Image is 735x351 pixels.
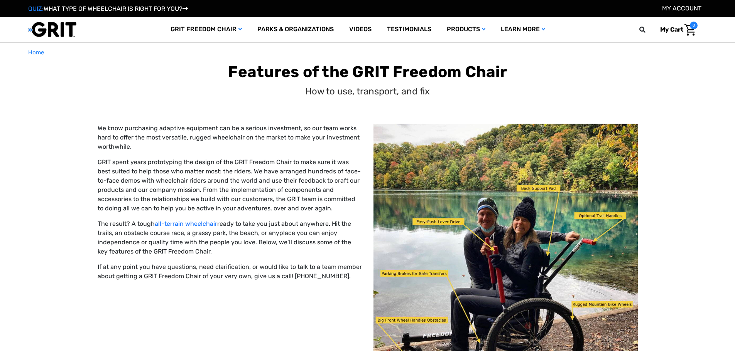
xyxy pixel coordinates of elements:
a: all-terrain wheelchair [155,220,217,227]
a: QUIZ:WHAT TYPE OF WHEELCHAIR IS RIGHT FOR YOU? [28,5,188,12]
span: 0 [690,22,698,29]
a: Home [28,48,44,57]
a: Products [439,17,493,42]
a: Learn More [493,17,553,42]
span: Home [28,49,44,56]
span: My Cart [660,26,683,33]
p: The result? A tough ready to take you just about anywhere. Hit the trails, an obstacle course rac... [98,219,362,256]
p: GRIT spent years prototyping the design of the GRIT Freedom Chair to make sure it was best suited... [98,158,362,213]
a: Videos [341,17,379,42]
img: GRIT All-Terrain Wheelchair and Mobility Equipment [28,22,76,37]
a: Cart with 0 items [654,22,698,38]
a: Parks & Organizations [250,17,341,42]
nav: Breadcrumb [28,48,707,57]
b: Features of the GRIT Freedom Chair [228,63,507,81]
p: If at any point you have questions, need clarification, or would like to talk to a team member ab... [98,262,362,281]
p: How to use, transport, and fix [305,84,430,98]
p: We know purchasing adaptive equipment can be a serious investment, so our team works hard to offe... [98,124,362,151]
a: GRIT Freedom Chair [163,17,250,42]
input: Search [643,22,654,38]
span: QUIZ: [28,5,44,12]
a: Account [662,5,701,12]
a: Testimonials [379,17,439,42]
img: Cart [684,24,696,36]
